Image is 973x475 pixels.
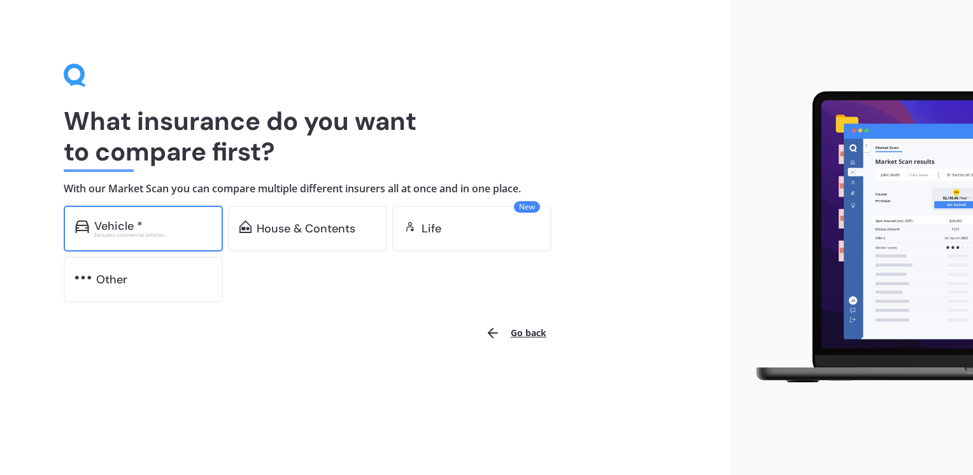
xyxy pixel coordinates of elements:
[64,182,666,195] h4: With our Market Scan you can compare multiple different insurers all at once and in one place.
[75,220,89,233] img: car.f15378c7a67c060ca3f3.svg
[740,85,973,390] img: laptop.webp
[478,318,554,348] button: Go back
[422,222,441,235] div: Life
[94,232,211,237] div: Excludes commercial vehicles
[64,106,666,167] h1: What insurance do you want to compare first?
[239,220,252,233] img: home-and-contents.b802091223b8502ef2dd.svg
[75,271,91,284] img: other.81dba5aafe580aa69f38.svg
[514,201,540,213] span: New
[96,273,127,286] div: Other
[404,220,416,233] img: life.f720d6a2d7cdcd3ad642.svg
[257,222,355,235] div: House & Contents
[94,220,143,232] div: Vehicle *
